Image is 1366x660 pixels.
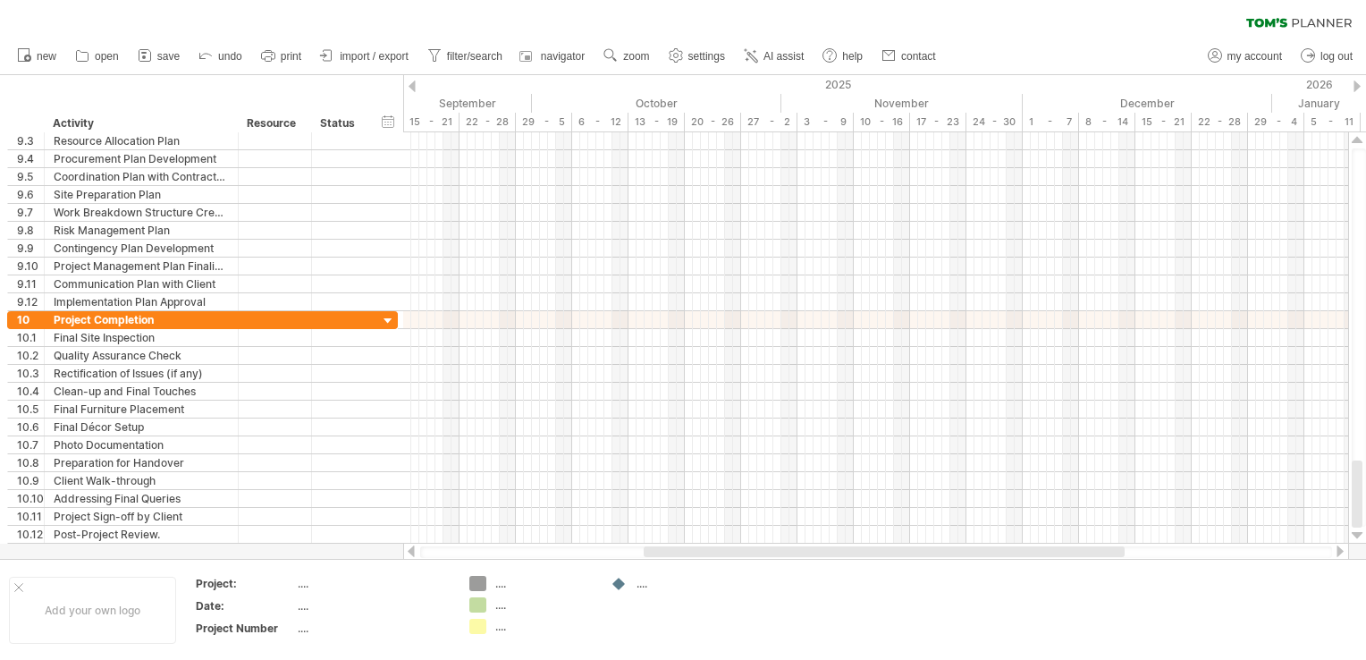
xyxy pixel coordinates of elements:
a: filter/search [423,45,508,68]
div: 24 - 30 [966,113,1023,131]
span: print [281,50,301,63]
div: Risk Management Plan [54,222,229,239]
div: 10.8 [17,454,44,471]
div: Quality Assurance Check [54,347,229,364]
div: 10.12 [17,526,44,543]
div: Activity [53,114,228,132]
div: .... [495,597,593,613]
div: Resource [247,114,301,132]
div: .... [298,598,448,613]
a: new [13,45,62,68]
a: log out [1296,45,1358,68]
div: 8 - 14 [1079,113,1135,131]
div: December 2025 [1023,94,1272,113]
div: .... [495,576,593,591]
div: Addressing Final Queries [54,490,229,507]
a: undo [194,45,248,68]
div: 10.10 [17,490,44,507]
div: Site Preparation Plan [54,186,229,203]
a: zoom [599,45,654,68]
div: 29 - 4 [1248,113,1304,131]
span: help [842,50,863,63]
span: new [37,50,56,63]
div: .... [298,576,448,591]
div: 13 - 19 [628,113,685,131]
span: import / export [340,50,409,63]
div: .... [637,576,734,591]
div: Project Completion [54,311,229,328]
div: Status [320,114,359,132]
span: save [157,50,180,63]
div: 15 - 21 [1135,113,1192,131]
div: Resource Allocation Plan [54,132,229,149]
div: November 2025 [781,94,1023,113]
span: AI assist [763,50,804,63]
div: .... [298,621,448,636]
div: Rectification of Issues (if any) [54,365,229,382]
div: 9.11 [17,275,44,292]
div: Add your own logo [9,577,176,644]
span: zoom [623,50,649,63]
div: 20 - 26 [685,113,741,131]
div: 9.9 [17,240,44,257]
div: Preparation for Handover [54,454,229,471]
div: 10.4 [17,383,44,400]
div: 5 - 11 [1304,113,1361,131]
div: 10 - 16 [854,113,910,131]
a: AI assist [739,45,809,68]
span: my account [1227,50,1282,63]
div: 10 [17,311,44,328]
div: 10.1 [17,329,44,346]
div: 27 - 2 [741,113,797,131]
div: Contingency Plan Development [54,240,229,257]
span: open [95,50,119,63]
div: Coordination Plan with Contractors [54,168,229,185]
div: 10.6 [17,419,44,436]
div: Project Sign-off by Client [54,508,229,525]
div: Client Walk-through [54,472,229,489]
div: Work Breakdown Structure Creation [54,204,229,221]
a: import / export [316,45,414,68]
div: 15 - 21 [403,113,460,131]
div: 9.5 [17,168,44,185]
span: settings [688,50,725,63]
a: help [818,45,868,68]
a: open [71,45,124,68]
div: 9.3 [17,132,44,149]
div: Implementation Plan Approval [54,293,229,310]
div: 10.2 [17,347,44,364]
div: 10.5 [17,401,44,418]
div: Procurement Plan Development [54,150,229,167]
div: Post-Project Review. [54,526,229,543]
div: 10.7 [17,436,44,453]
span: log out [1320,50,1353,63]
div: 10.9 [17,472,44,489]
span: contact [901,50,936,63]
a: navigator [517,45,590,68]
div: 9.10 [17,258,44,275]
div: Communication Plan with Client [54,275,229,292]
div: Project: [196,576,294,591]
div: Date: [196,598,294,613]
div: September 2025 [291,94,532,113]
div: October 2025 [532,94,781,113]
div: Final Site Inspection [54,329,229,346]
span: filter/search [447,50,502,63]
a: save [133,45,185,68]
div: 22 - 28 [460,113,516,131]
div: .... [495,619,593,634]
span: undo [218,50,242,63]
div: 10.11 [17,508,44,525]
div: Project Management Plan Finalization [54,258,229,275]
a: print [257,45,307,68]
div: 9.4 [17,150,44,167]
div: 1 - 7 [1023,113,1079,131]
div: Project Number [196,621,294,636]
a: settings [664,45,730,68]
div: 29 - 5 [516,113,572,131]
div: 3 - 9 [797,113,854,131]
div: 9.6 [17,186,44,203]
span: navigator [541,50,585,63]
div: 10.3 [17,365,44,382]
a: my account [1203,45,1287,68]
